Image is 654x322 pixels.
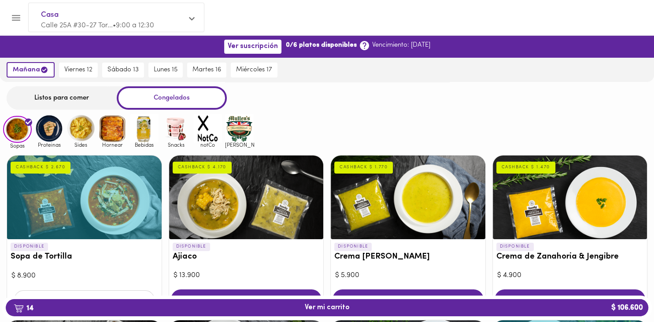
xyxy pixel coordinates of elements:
img: Snacks [162,114,190,143]
span: Calle 25A #30-27 Tor... • 9:00 a 12:30 [41,22,154,29]
div: Listos para comer [7,86,117,110]
div: CASHBACK $ 1.770 [334,162,393,173]
span: [PERSON_NAME] [225,142,254,148]
b: 0/6 platos disponibles [286,41,357,50]
p: Vencimiento: [DATE] [372,41,430,50]
p: DISPONIBLE [334,243,372,251]
button: COMPRAR [495,289,646,309]
div: Crema de Zanahoria & Jengibre [493,155,647,239]
div: Sopa de Tortilla [7,155,162,239]
button: Menu [5,7,27,29]
span: Sides [67,142,95,148]
div: CASHBACK $ 1.470 [496,162,555,173]
span: Ver mi carrito [305,303,350,312]
button: viernes 12 [59,63,98,78]
span: Sopas [3,143,32,148]
img: Bebidas [130,114,159,143]
h3: Ajiaco [173,252,320,262]
span: martes 16 [192,66,221,74]
span: Bebidas [130,142,159,148]
span: Snacks [162,142,190,148]
div: $ 8.900 [11,271,157,281]
span: miércoles 17 [236,66,272,74]
button: COMPRAR [171,289,322,309]
b: 14 [8,302,39,314]
img: Proteinas [35,114,63,143]
span: viernes 12 [64,66,92,74]
div: $ 13.900 [174,270,319,281]
button: mañana [7,62,55,78]
div: CASHBACK $ 2.670 [11,162,70,173]
p: DISPONIBLE [173,243,210,251]
div: $ 4.900 [497,270,643,281]
p: DISPONIBLE [496,243,534,251]
iframe: Messagebird Livechat Widget [603,271,645,313]
img: cart.png [14,304,24,313]
button: COMPRAR [333,289,484,309]
button: 14Ver mi carrito$ 106.600 [6,299,648,316]
div: Congelados [117,86,227,110]
span: lunes 15 [154,66,177,74]
p: DISPONIBLE [11,243,48,251]
button: Ver suscripción [224,40,281,53]
span: mañana [13,66,48,74]
span: notCo [193,142,222,148]
h3: Sopa de Tortilla [11,252,158,262]
img: mullens [225,114,254,143]
h3: Crema [PERSON_NAME] [334,252,482,262]
img: Sides [67,114,95,143]
h3: Crema de Zanahoria & Jengibre [496,252,644,262]
span: Proteinas [35,142,63,148]
div: Crema del Huerto [331,155,485,239]
span: Ver suscripción [228,42,278,51]
button: martes 16 [187,63,226,78]
img: notCo [193,114,222,143]
div: CASHBACK $ 4.170 [173,162,232,173]
img: Hornear [98,114,127,143]
span: sábado 13 [107,66,139,74]
button: lunes 15 [148,63,183,78]
button: miércoles 17 [231,63,277,78]
button: sábado 13 [102,63,144,78]
div: $ 5.900 [335,270,481,281]
div: Ajiaco [169,155,324,239]
span: Casa [41,9,183,21]
span: Hornear [98,142,127,148]
img: Sopas [3,116,32,143]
